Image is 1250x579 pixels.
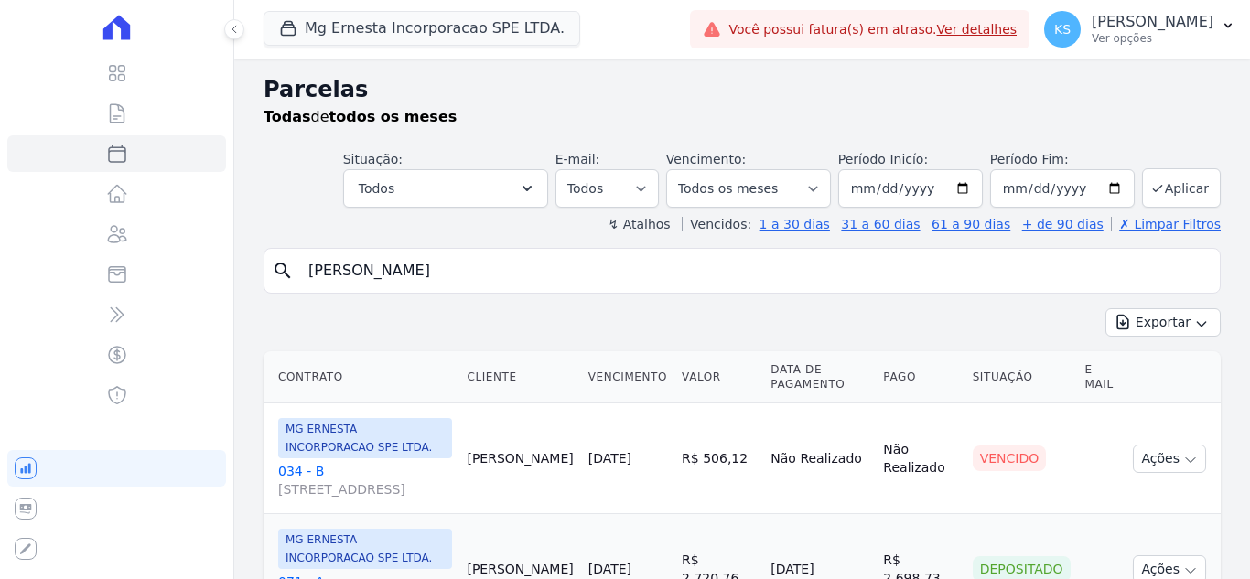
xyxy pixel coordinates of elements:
span: MG ERNESTA INCORPORACAO SPE LTDA. [278,529,452,569]
p: de [264,106,457,128]
th: Vencimento [581,351,674,403]
button: Aplicar [1142,168,1221,208]
p: Ver opções [1092,31,1213,46]
span: MG ERNESTA INCORPORACAO SPE LTDA. [278,418,452,458]
td: [PERSON_NAME] [459,403,580,514]
span: Você possui fatura(s) em atraso. [728,20,1017,39]
a: [DATE] [588,451,631,466]
a: 034 - B[STREET_ADDRESS] [278,462,452,499]
h2: Parcelas [264,73,1221,106]
a: Ver detalhes [937,22,1018,37]
td: Não Realizado [876,403,964,514]
button: Todos [343,169,548,208]
button: Mg Ernesta Incorporacao SPE LTDA. [264,11,580,46]
strong: todos os meses [329,108,458,125]
label: Período Fim: [990,150,1135,169]
button: KS [PERSON_NAME] Ver opções [1029,4,1250,55]
label: Situação: [343,152,403,166]
th: Situação [965,351,1078,403]
strong: Todas [264,108,311,125]
label: Vencimento: [666,152,746,166]
input: Buscar por nome do lote ou do cliente [297,252,1212,289]
span: Todos [359,177,394,199]
i: search [272,260,294,282]
th: Valor [674,351,763,403]
th: Pago [876,351,964,403]
span: KS [1054,23,1071,36]
td: Não Realizado [763,403,876,514]
td: R$ 506,12 [674,403,763,514]
th: Contrato [264,351,459,403]
label: Vencidos: [682,217,751,231]
label: ↯ Atalhos [608,217,670,231]
span: [STREET_ADDRESS] [278,480,452,499]
a: 61 a 90 dias [932,217,1010,231]
label: Período Inicío: [838,152,928,166]
label: E-mail: [555,152,600,166]
a: [DATE] [588,562,631,576]
a: 1 a 30 dias [760,217,830,231]
a: ✗ Limpar Filtros [1111,217,1221,231]
button: Ações [1133,445,1206,473]
a: 31 a 60 dias [841,217,920,231]
button: Exportar [1105,308,1221,337]
p: [PERSON_NAME] [1092,13,1213,31]
th: E-mail [1078,351,1126,403]
th: Data de Pagamento [763,351,876,403]
div: Vencido [973,445,1047,471]
a: + de 90 dias [1022,217,1104,231]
